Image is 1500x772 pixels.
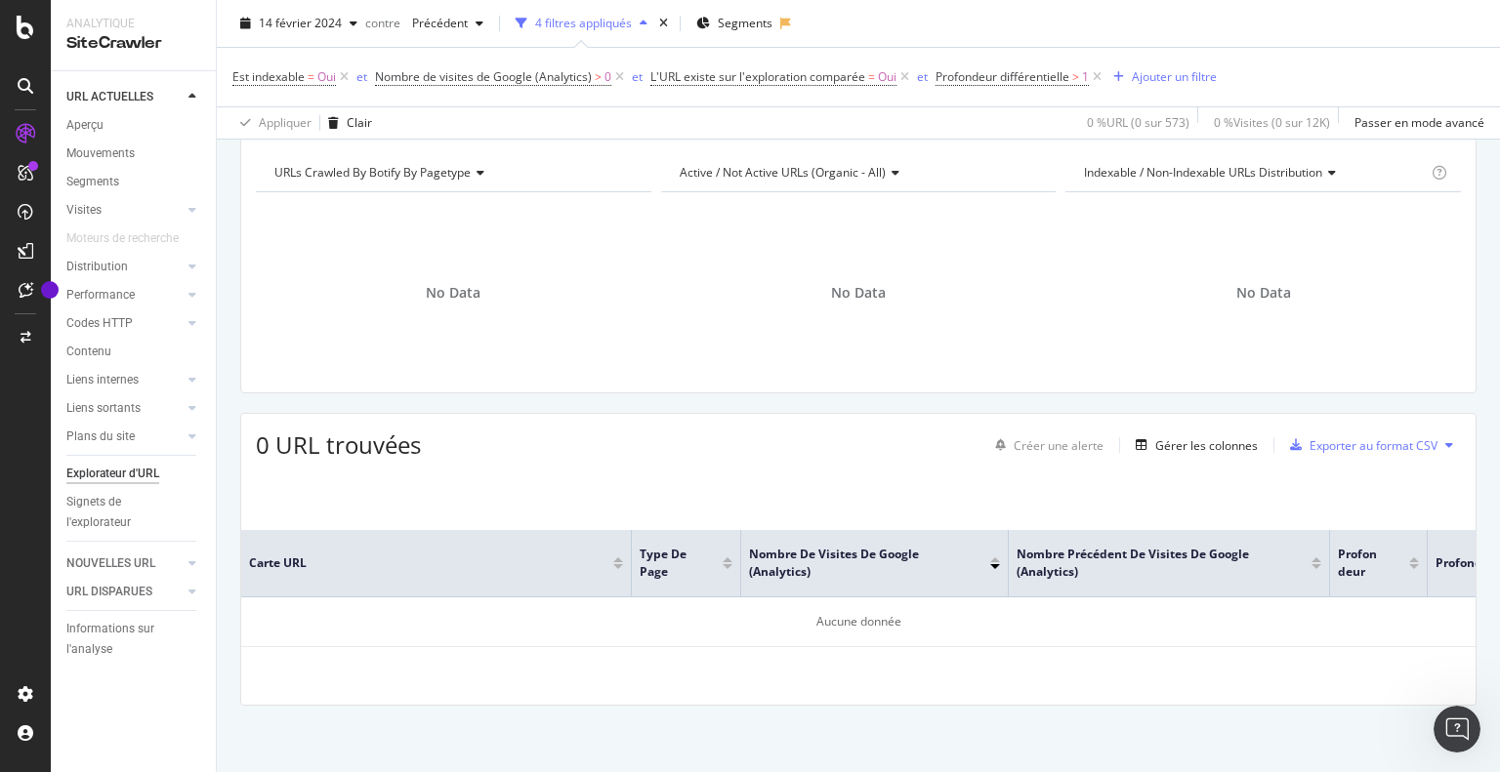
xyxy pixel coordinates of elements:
div: Liens sortants [66,398,141,419]
button: Créer une alerte [987,429,1104,461]
div: Informations sur l'analyse [66,619,186,660]
font: Précédent [412,15,468,31]
button: Exporter au format CSV [1282,429,1437,461]
font: Distribution [66,260,128,273]
div: Codes HTTP [66,313,133,334]
a: NOUVELLES URL [66,553,183,574]
font: 0 % [1214,114,1233,131]
font: Visites ( [1233,114,1275,131]
font: = [308,68,314,85]
font: et [632,68,643,85]
font: Créer une alerte [1014,437,1104,454]
button: 4 filtres appliqués [508,8,655,39]
font: > [1072,68,1079,85]
font: Oui [317,68,336,85]
button: Passer en mode avancé [1347,107,1484,139]
font: ) [1326,114,1330,131]
font: Nombre de visites de Google (Analytics) [749,546,919,580]
font: Performance [66,288,135,302]
span: No Data [831,283,886,303]
div: fois [655,14,672,33]
a: Liens sortants [66,398,183,419]
font: Signets de l'explorateur [66,495,131,529]
div: NOUVELLES URL [66,553,155,574]
font: Segments [66,175,119,188]
a: Contenu [66,342,202,362]
a: Explorateur d'URL [66,464,202,484]
button: et [632,67,643,86]
button: et [917,67,928,86]
a: Informations sur l'analyse [66,619,202,660]
font: Profondeur différentielle [936,68,1069,85]
font: 0 URL trouvées [256,428,421,461]
font: Analytique [66,17,135,30]
button: Ajouter un filtre [1105,65,1217,89]
font: Visites [66,203,102,217]
font: et [917,68,928,85]
font: Ajouter un filtre [1132,68,1217,85]
div: Aperçu [66,115,104,136]
font: Liens internes [66,373,139,386]
font: Liens sortants [66,401,141,415]
font: 1 [1082,68,1089,85]
button: Segments [688,8,780,39]
font: Oui [878,68,896,85]
span: Active / Not Active URLs (organic - all) [680,164,886,181]
a: URL ACTUELLES [66,87,183,107]
span: Précédent [404,15,468,31]
font: SiteCrawler [66,35,162,51]
a: Mouvements [66,143,202,164]
a: Plans du site [66,427,183,447]
font: Moteurs de recherche [66,231,179,245]
font: 4 filtres appliqués [535,15,632,31]
button: Clair [320,107,372,139]
font: 0 % [1087,114,1106,131]
font: Plans du site [66,429,135,443]
button: et [356,67,367,86]
span: URLs Crawled By Botify By pagetype [274,164,471,181]
font: Mouvements [66,146,135,160]
font: contre [365,15,400,31]
font: Nombre précédent de visites de Google (Analytics) [1017,546,1249,580]
div: Moteurs de recherche [66,228,179,249]
font: Contenu [66,345,111,358]
font: Informations sur l'analyse [66,622,154,656]
div: URL ACTUELLES [66,87,153,107]
font: Est indexable [232,68,305,85]
font: URL ( [1106,114,1135,131]
div: URL DISPARUES [66,582,152,602]
font: URL ACTUELLES [66,90,153,103]
font: Passer en mode avancé [1354,114,1484,131]
div: Mouvements [66,143,135,164]
font: NOUVELLES URL [66,556,155,570]
span: No Data [426,283,480,303]
font: 0 sur 573 [1135,114,1186,131]
div: Visites [66,200,102,221]
a: Segments [66,172,202,192]
button: Appliquer [232,107,312,139]
a: Performance [66,285,183,305]
font: L'URL existe sur l'exploration comparée [650,68,865,85]
font: 0 sur 12K [1275,114,1326,131]
font: Codes HTTP [66,316,133,330]
font: Appliquer [259,114,312,131]
a: Codes HTTP [66,313,183,334]
font: ) [1186,114,1189,131]
span: Indexable / Non-Indexable URLs distribution [1084,164,1322,181]
h4: Indexable / Non-Indexable URLs Distribution [1080,157,1428,188]
iframe: Chat en direct par interphone [1434,706,1480,752]
font: Carte URL [249,554,307,571]
font: Gérer les colonnes [1155,437,1258,454]
font: Nombre de visites de Google (Analytics) [375,68,592,85]
font: 14 février 2024 [259,15,342,31]
h4: URLs Crawled By Botify By pagetype [271,157,634,188]
font: type de page [640,546,687,580]
div: Contenu [66,342,111,362]
font: Exporter au format CSV [1310,437,1437,454]
div: Ancre d'infobulle [41,281,59,299]
font: Explorateur d'URL [66,467,159,480]
a: Visites [66,200,183,221]
a: Aperçu [66,115,202,136]
font: Profondeur [1338,546,1377,580]
h4: Active / Not Active URLs [676,157,1039,188]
